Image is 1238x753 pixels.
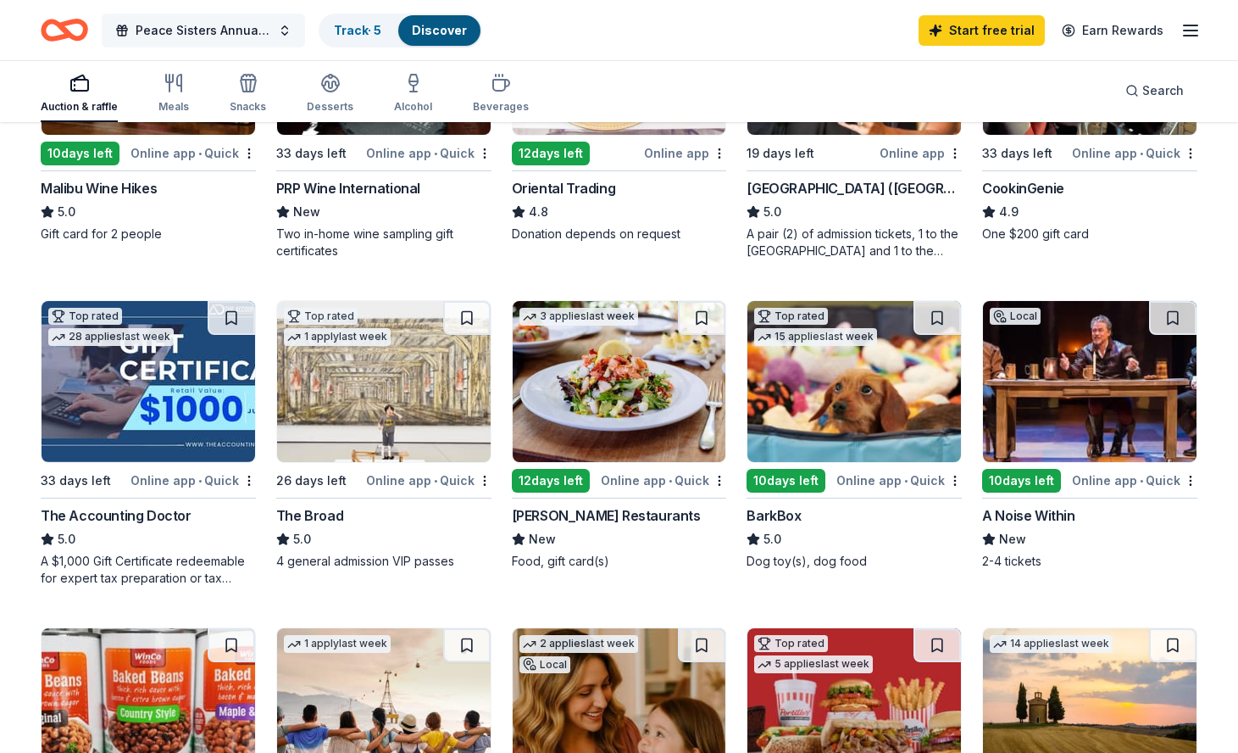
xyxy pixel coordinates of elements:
[276,553,491,570] div: 4 general admission VIP passes
[1140,147,1143,160] span: •
[158,66,189,122] button: Meals
[512,553,727,570] div: Food, gift card(s)
[982,178,1064,198] div: CookinGenie
[982,469,1061,493] div: 10 days left
[747,553,962,570] div: Dog toy(s), dog food
[512,505,701,526] div: [PERSON_NAME] Restaurants
[412,23,467,37] a: Discover
[983,301,1196,462] img: Image for A Noise Within
[198,474,202,488] span: •
[230,100,266,114] div: Snacks
[394,66,432,122] button: Alcohol
[473,66,529,122] button: Beverages
[982,553,1197,570] div: 2-4 tickets
[158,100,189,114] div: Meals
[512,178,616,198] div: Oriental Trading
[747,301,961,462] img: Image for BarkBox
[880,142,962,164] div: Online app
[41,142,119,165] div: 10 days left
[230,66,266,122] button: Snacks
[990,635,1113,653] div: 14 applies last week
[276,471,347,491] div: 26 days left
[747,505,801,526] div: BarkBox
[366,470,491,491] div: Online app Quick
[58,202,75,222] span: 5.0
[48,308,122,325] div: Top rated
[763,529,781,549] span: 5.0
[293,529,311,549] span: 5.0
[284,308,358,325] div: Top rated
[1112,74,1197,108] button: Search
[41,300,256,587] a: Image for The Accounting DoctorTop rated28 applieslast week33 days leftOnline app•QuickThe Accoun...
[1072,142,1197,164] div: Online app Quick
[41,505,192,526] div: The Accounting Doctor
[990,308,1041,325] div: Local
[529,529,556,549] span: New
[276,178,420,198] div: PRP Wine International
[41,226,256,243] div: Gift card for 2 people
[276,505,343,526] div: The Broad
[982,505,1074,526] div: A Noise Within
[41,100,118,114] div: Auction & raffle
[519,635,638,653] div: 2 applies last week
[529,202,548,222] span: 4.8
[48,328,174,346] div: 28 applies last week
[512,142,590,165] div: 12 days left
[136,20,271,41] span: Peace Sisters Annual Gala
[394,100,432,114] div: Alcohol
[747,143,814,164] div: 19 days left
[999,529,1026,549] span: New
[41,471,111,491] div: 33 days left
[982,143,1052,164] div: 33 days left
[904,474,908,488] span: •
[41,553,256,587] div: A $1,000 Gift Certificate redeemable for expert tax preparation or tax resolution services—recipi...
[130,142,256,164] div: Online app Quick
[102,14,305,47] button: Peace Sisters Annual Gala
[277,301,491,462] img: Image for The Broad
[284,635,391,653] div: 1 apply last week
[473,100,529,114] div: Beverages
[319,14,482,47] button: Track· 5Discover
[307,66,353,122] button: Desserts
[276,226,491,259] div: Two in-home wine sampling gift certificates
[754,328,877,346] div: 15 applies last week
[512,300,727,570] a: Image for Cameron Mitchell Restaurants3 applieslast week12days leftOnline app•Quick[PERSON_NAME] ...
[276,143,347,164] div: 33 days left
[519,308,638,326] div: 3 applies last week
[434,147,437,160] span: •
[754,308,828,325] div: Top rated
[130,470,256,491] div: Online app Quick
[747,300,962,570] a: Image for BarkBoxTop rated15 applieslast week10days leftOnline app•QuickBarkBox5.0Dog toy(s), dog...
[999,202,1019,222] span: 4.9
[41,178,157,198] div: Malibu Wine Hikes
[334,23,381,37] a: Track· 5
[754,655,873,673] div: 5 applies last week
[754,635,828,652] div: Top rated
[366,142,491,164] div: Online app Quick
[601,470,726,491] div: Online app Quick
[519,656,570,673] div: Local
[982,226,1197,243] div: One $200 gift card
[747,226,962,259] div: A pair (2) of admission tickets, 1 to the [GEOGRAPHIC_DATA] and 1 to the [GEOGRAPHIC_DATA]
[293,202,320,222] span: New
[763,202,781,222] span: 5.0
[747,469,825,493] div: 10 days left
[1052,15,1174,46] a: Earn Rewards
[644,142,726,164] div: Online app
[747,178,962,198] div: [GEOGRAPHIC_DATA] ([GEOGRAPHIC_DATA])
[41,10,88,50] a: Home
[42,301,255,462] img: Image for The Accounting Doctor
[1072,470,1197,491] div: Online app Quick
[513,301,726,462] img: Image for Cameron Mitchell Restaurants
[919,15,1045,46] a: Start free trial
[836,470,962,491] div: Online app Quick
[1140,474,1143,488] span: •
[512,226,727,243] div: Donation depends on request
[512,469,590,493] div: 12 days left
[1142,81,1184,101] span: Search
[982,300,1197,570] a: Image for A Noise WithinLocal10days leftOnline app•QuickA Noise WithinNew2-4 tickets
[198,147,202,160] span: •
[276,300,491,570] a: Image for The BroadTop rated1 applylast week26 days leftOnline app•QuickThe Broad5.04 general adm...
[307,100,353,114] div: Desserts
[58,529,75,549] span: 5.0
